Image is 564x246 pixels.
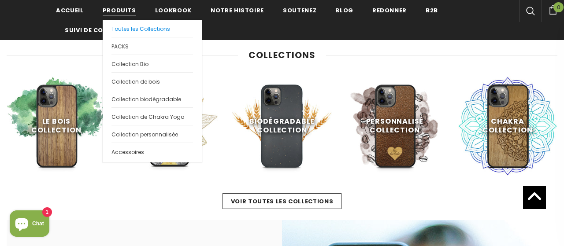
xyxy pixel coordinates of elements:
span: Collections [249,49,315,61]
span: Suivi de commande [65,26,132,34]
span: Toutes les Collections [111,25,170,33]
span: Collection de bois [111,78,160,85]
span: Collection biodégradable [111,95,181,103]
span: Produits [103,6,136,15]
span: PACKS [111,43,129,50]
a: Collection personnalisée [111,125,193,143]
span: Blog [335,6,353,15]
a: Accessoires [111,143,193,160]
a: Toutes les Collections [111,20,193,37]
span: soutenez [283,6,316,15]
a: voir toutes les collections [223,193,341,209]
a: Collection Bio [111,55,193,72]
a: Collection de Chakra Yoga [111,107,193,125]
span: Accessoires [111,148,144,156]
a: Collection biodégradable [111,90,193,107]
span: Notre histoire [211,6,264,15]
span: Collection Bio [111,60,148,68]
a: Suivi de commande [65,20,132,40]
span: 0 [553,2,564,12]
a: PACKS [111,37,193,55]
span: B2B [426,6,438,15]
inbox-online-store-chat: Shopify online store chat [7,210,52,239]
span: Collection personnalisée [111,131,178,138]
a: 0 [542,4,564,15]
span: voir toutes les collections [231,197,334,206]
span: Lookbook [155,6,192,15]
a: Collection de bois [111,72,193,90]
span: Collection de Chakra Yoga [111,113,185,121]
span: Redonner [372,6,407,15]
span: Accueil [56,6,84,15]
